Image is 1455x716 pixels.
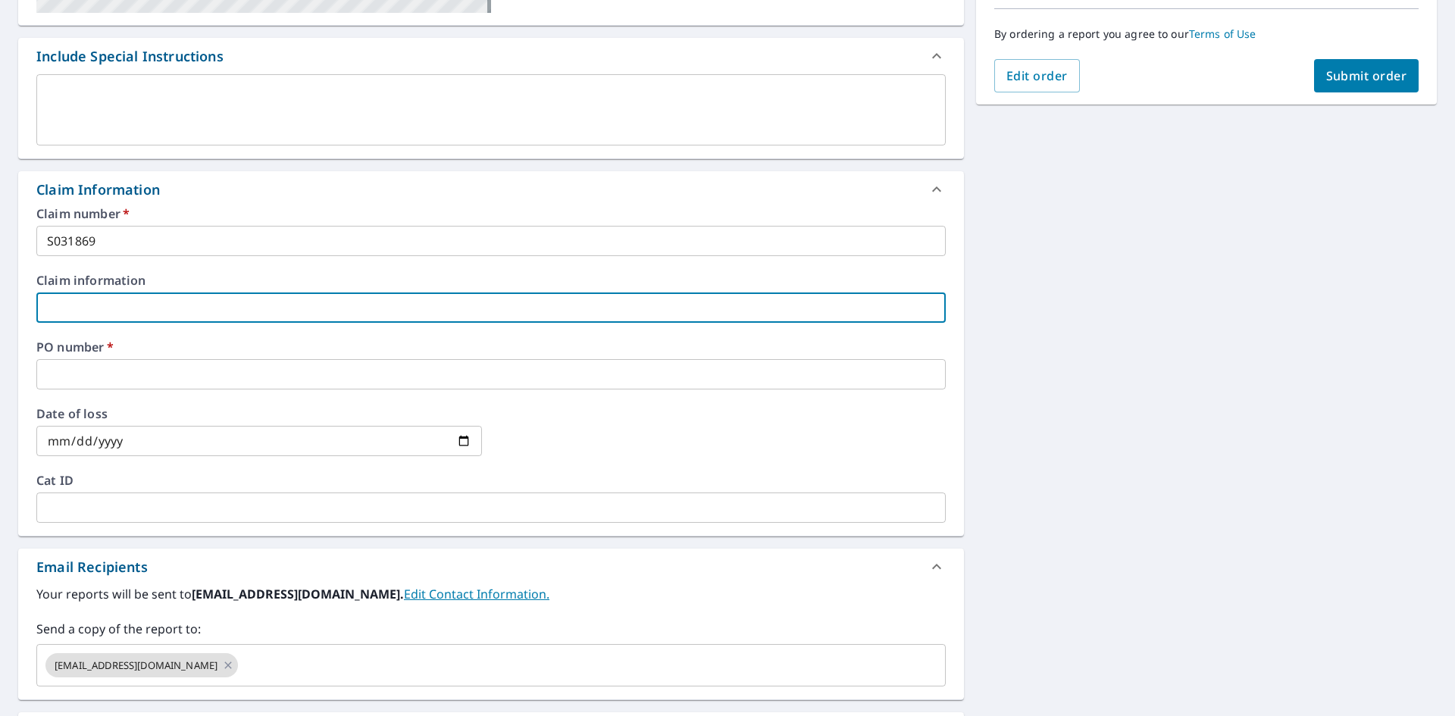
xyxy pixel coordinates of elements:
div: Claim Information [36,180,160,200]
label: Cat ID [36,474,946,486]
div: Include Special Instructions [36,46,224,67]
span: [EMAIL_ADDRESS][DOMAIN_NAME] [45,658,227,673]
a: Terms of Use [1189,27,1256,41]
div: Email Recipients [18,549,964,585]
button: Submit order [1314,59,1419,92]
label: Date of loss [36,408,482,420]
label: PO number [36,341,946,353]
label: Send a copy of the report to: [36,620,946,638]
button: Edit order [994,59,1080,92]
div: Email Recipients [36,557,148,577]
p: By ordering a report you agree to our [994,27,1419,41]
label: Claim number [36,208,946,220]
a: EditContactInfo [404,586,549,602]
label: Your reports will be sent to [36,585,946,603]
span: Edit order [1006,67,1068,84]
div: Include Special Instructions [18,38,964,74]
div: [EMAIL_ADDRESS][DOMAIN_NAME] [45,653,238,677]
b: [EMAIL_ADDRESS][DOMAIN_NAME]. [192,586,404,602]
span: Submit order [1326,67,1407,84]
div: Claim Information [18,171,964,208]
label: Claim information [36,274,946,286]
